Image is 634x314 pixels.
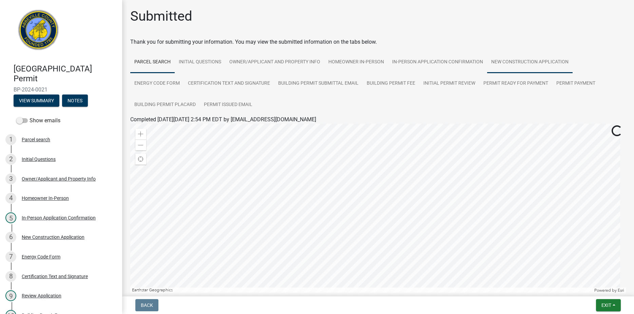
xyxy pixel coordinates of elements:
[388,51,487,73] a: In-Person Application Confirmation
[130,38,626,46] div: Thank you for submitting your information. You may view the submitted information on the tabs below.
[479,73,552,95] a: Permit Ready for Payment
[596,299,621,311] button: Exit
[5,193,16,204] div: 4
[5,232,16,243] div: 6
[5,251,16,262] div: 7
[5,173,16,184] div: 3
[62,98,88,104] wm-modal-confirm: Notes
[5,134,16,145] div: 1
[339,293,590,310] td: OwnerName
[130,293,216,310] td: ParcelID
[130,116,316,123] span: Completed [DATE][DATE] 2:54 PM EDT by [EMAIL_ADDRESS][DOMAIN_NAME]
[62,95,88,107] button: Notes
[5,290,16,301] div: 9
[601,302,611,308] span: Exit
[5,212,16,223] div: 5
[22,254,60,259] div: Energy Code Form
[22,176,96,181] div: Owner/Applicant and Property Info
[419,73,479,95] a: Initial Permit Review
[135,129,146,140] div: Zoom in
[216,293,310,310] td: Address
[130,51,175,73] a: Parcel search
[22,215,96,220] div: In-Person Application Confirmation
[22,157,56,162] div: Initial Questions
[135,140,146,150] div: Zoom out
[200,94,256,116] a: Permit Issued Email
[14,7,63,57] img: Abbeville County, South Carolina
[5,154,16,165] div: 2
[135,154,146,165] div: Find my location
[14,98,59,104] wm-modal-confirm: Summary
[14,95,59,107] button: View Summary
[22,196,69,201] div: Homeowner In-Person
[22,293,61,298] div: Review Application
[16,117,60,125] label: Show emails
[22,235,84,239] div: New Construction Application
[130,94,200,116] a: Building Permit Placard
[487,51,573,73] a: New Construction Application
[310,293,339,310] td: City
[274,73,363,95] a: Building Permit Submittal Email
[618,288,624,293] a: Esri
[175,51,225,73] a: Initial Questions
[590,293,626,310] td: Acres
[22,137,50,142] div: Parcel search
[22,274,88,279] div: Certification Text and Signature
[130,8,192,24] h1: Submitted
[14,86,109,93] span: BP-2024-0021
[184,73,274,95] a: Certification Text and Signature
[130,288,593,293] div: Earthstar Geographics
[5,271,16,282] div: 8
[130,73,184,95] a: Energy Code Form
[324,51,388,73] a: Homeowner In-Person
[552,73,599,95] a: Permit Payment
[141,302,153,308] span: Back
[593,288,626,293] div: Powered by
[363,73,419,95] a: Building Permit Fee
[14,64,117,84] h4: [GEOGRAPHIC_DATA] Permit
[225,51,324,73] a: Owner/Applicant and Property Info
[135,299,158,311] button: Back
